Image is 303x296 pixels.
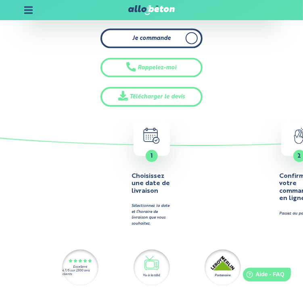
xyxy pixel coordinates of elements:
[132,173,172,195] h4: Choisissez une date de livraison
[297,153,301,159] span: 2
[100,87,202,107] a: Télécharger le devis
[132,35,171,42] span: Je commande
[132,203,172,227] div: Sélectionnez la date et l’horaire de livraison que vous souhaitez.
[100,29,202,48] a: Je commande
[73,266,87,269] div: Excellent
[128,5,175,15] img: allobéton
[215,273,231,278] div: Partenaire
[100,58,202,78] button: Rappelez-moi
[143,273,160,278] div: Vu à la télé
[231,265,294,287] iframe: Help widget launcher
[150,153,153,159] span: 1
[62,269,98,277] div: 4.7/5 sur 2300 avis clients
[88,120,215,227] a: 1 Choisissez une date de livraison Sélectionnez la date et l’horaire de livraison que vous souhai...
